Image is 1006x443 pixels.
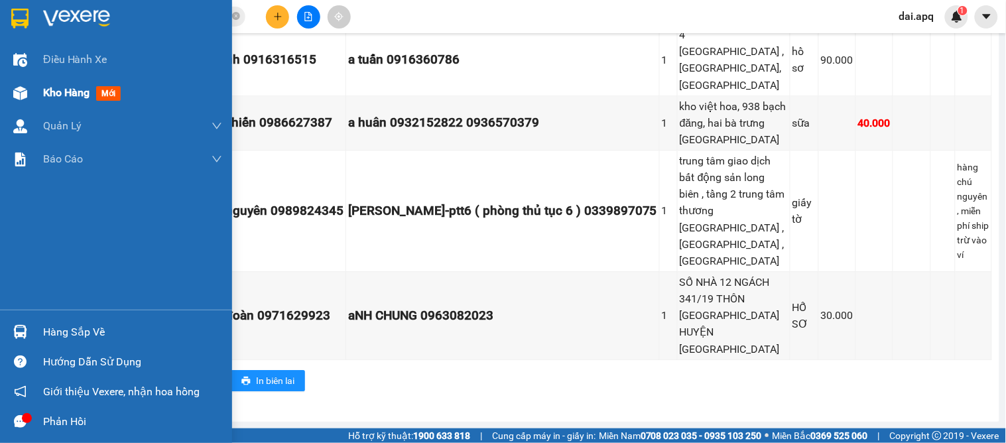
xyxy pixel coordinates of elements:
span: VI1508253570 [164,85,239,99]
span: down [212,154,222,164]
span: Quản Lý [43,117,82,134]
span: ⚪️ [765,433,769,438]
div: aNH CHUNG 0963082023 [348,306,657,326]
div: 30.000 [821,307,853,324]
span: copyright [932,431,942,440]
span: down [212,121,222,131]
span: Miền Bắc [773,428,868,443]
div: bác chiến 0986627387 [201,113,344,133]
div: 1 [662,52,675,68]
div: Hàng sắp về [43,322,222,342]
div: 1 [662,115,675,131]
img: logo-vxr [11,9,29,29]
button: file-add [297,5,320,29]
div: a tuấn 0916360786 [348,50,657,70]
div: giấy tờ [792,194,816,227]
span: dai.apq [889,8,945,25]
span: Điều hành xe [43,51,107,68]
span: file-add [304,12,313,21]
div: sữa [792,115,816,131]
img: warehouse-icon [13,86,27,100]
sup: 1 [958,6,968,15]
span: In biên lai [256,373,294,388]
span: close-circle [232,11,240,23]
span: | [480,428,482,443]
span: plus [273,12,283,21]
div: a thịnh 0916316515 [201,50,344,70]
strong: 1900 633 818 [413,430,470,441]
span: question-circle [14,355,27,368]
div: 4 [GEOGRAPHIC_DATA] , [GEOGRAPHIC_DATA],[GEOGRAPHIC_DATA] [680,27,788,94]
img: warehouse-icon [13,53,27,67]
div: SỐ NHÀ 12 NGÁCH 341/19 THÔN [GEOGRAPHIC_DATA] HUYỆN [GEOGRAPHIC_DATA] [680,274,788,357]
span: Cung cấp máy in - giấy in: [492,428,596,443]
span: message [14,415,27,428]
strong: PHIẾU GỬI HÀNG [50,94,158,108]
div: 40.000 [858,115,891,131]
div: 1 [662,202,675,219]
span: Giới thiệu Vexere, nhận hoa hồng [43,383,200,400]
img: warehouse-icon [13,325,27,339]
span: aim [334,12,344,21]
div: HỐ SƠ [792,299,816,332]
div: kho việt hoa, 938 bạch đăng, hai bà trưng [GEOGRAPHIC_DATA] [680,98,788,148]
span: [GEOGRAPHIC_DATA], [GEOGRAPHIC_DATA] ↔ [GEOGRAPHIC_DATA] [49,56,158,91]
span: close-circle [232,12,240,20]
span: notification [14,385,27,398]
div: 1 [662,307,675,324]
button: aim [328,5,351,29]
img: icon-new-feature [951,11,963,23]
span: Hỗ trợ kỹ thuật: [348,428,470,443]
div: hàng chú nguyên , miễn phí ship trừ vào ví [958,160,989,262]
img: warehouse-icon [13,119,27,133]
button: plus [266,5,289,29]
img: logo [7,46,44,112]
span: Miền Nam [599,428,762,443]
span: printer [241,376,251,387]
span: | [878,428,880,443]
div: trung tâm giao dịch bất động sản long biên , tầng 2 trung tâm thương [GEOGRAPHIC_DATA] , [GEOGRAP... [680,153,788,269]
span: mới [96,86,121,101]
strong: 0369 525 060 [811,430,868,441]
span: 1 [960,6,965,15]
div: Hướng dẫn sử dụng [43,352,222,372]
span: Kho hàng [43,86,90,99]
span: Báo cáo [43,151,83,167]
strong: CHUYỂN PHÁT NHANH AN PHÚ QUÝ [56,11,152,54]
div: 90.000 [821,52,853,68]
div: [PERSON_NAME]-ptt6 ( phòng thủ tục 6 ) 0339897075 [348,201,657,221]
div: hồ sơ [792,43,816,76]
div: anh đoàn 0971629923 [201,306,344,326]
button: printerIn biên lai [231,370,305,391]
div: Phản hồi [43,412,222,432]
div: a huân 0932152822 0936570379 [348,113,657,133]
img: solution-icon [13,153,27,166]
span: caret-down [981,11,993,23]
div: chú nguyên 0989824345 [201,201,344,221]
button: caret-down [975,5,998,29]
strong: 0708 023 035 - 0935 103 250 [641,430,762,441]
